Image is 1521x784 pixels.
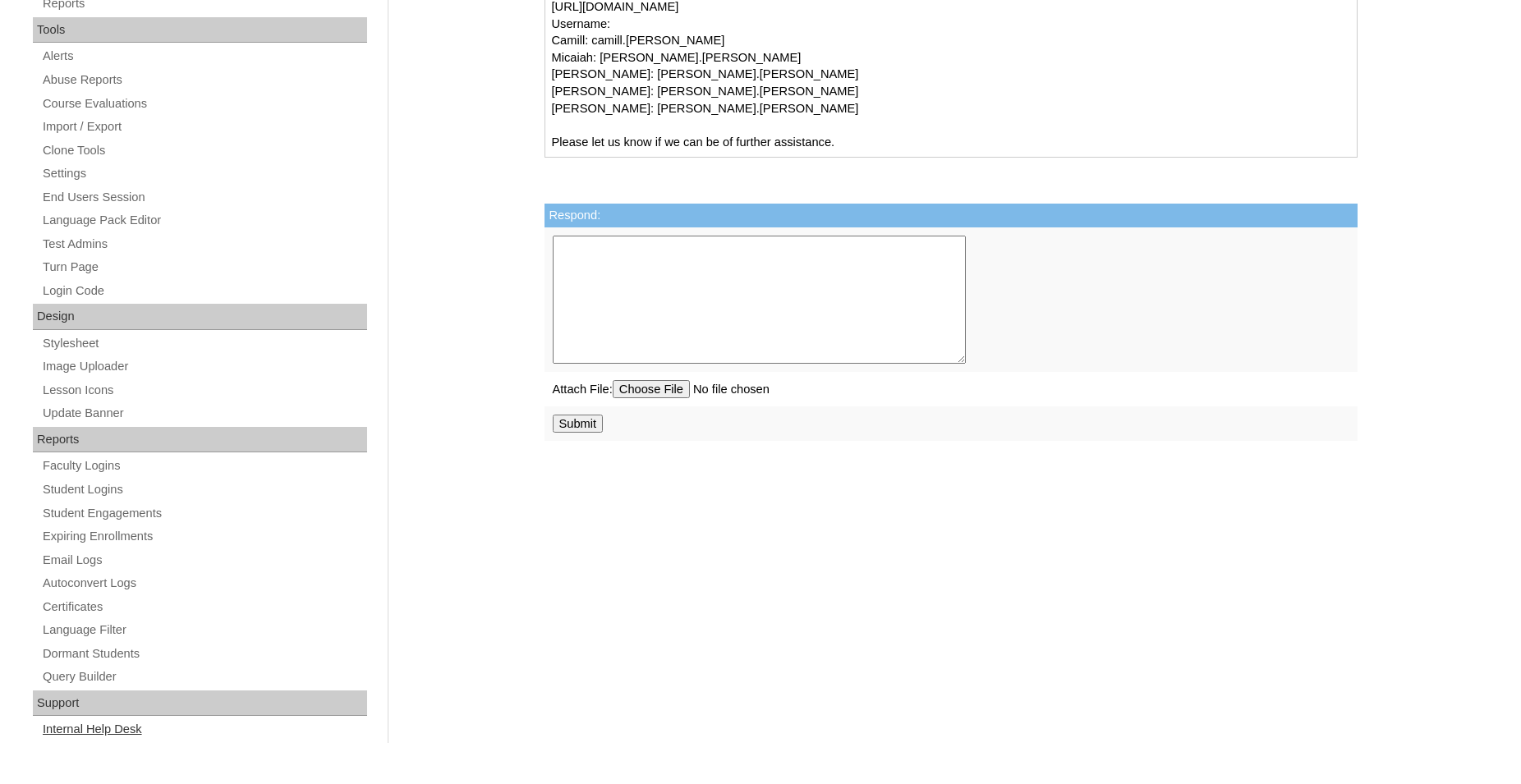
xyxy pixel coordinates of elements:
[41,187,367,208] a: End Users Session
[41,620,367,640] a: Language Filter
[41,70,367,90] a: Abuse Reports
[41,46,367,66] a: Alerts
[41,644,367,664] a: Dormant Students
[41,210,367,231] a: Language Pack Editor
[41,597,367,617] a: Certificates
[41,503,367,524] a: Student Engagements
[41,719,367,740] a: Internal Help Desk
[41,117,367,137] a: Import / Export
[41,234,367,254] a: Test Admins
[41,526,367,547] a: Expiring Enrollments
[41,667,367,687] a: Query Builder
[553,415,604,433] input: Submit
[33,304,367,330] div: Design
[33,17,367,44] div: Tools
[549,209,601,222] label: Respond:
[41,550,367,571] a: Email Logs
[41,573,367,594] a: Autoconvert Logs
[41,456,367,476] a: Faculty Logins
[41,333,367,354] a: Stylesheet
[33,427,367,453] div: Reports
[545,372,1358,406] td: Attach File:
[33,690,367,717] div: Support
[41,479,367,500] a: Student Logins
[41,94,367,114] a: Course Evaluations
[41,281,367,301] a: Login Code
[41,257,367,277] a: Turn Page
[41,403,367,424] a: Update Banner
[41,140,367,161] a: Clone Tools
[41,163,367,184] a: Settings
[41,380,367,401] a: Lesson Icons
[41,356,367,377] a: Image Uploader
